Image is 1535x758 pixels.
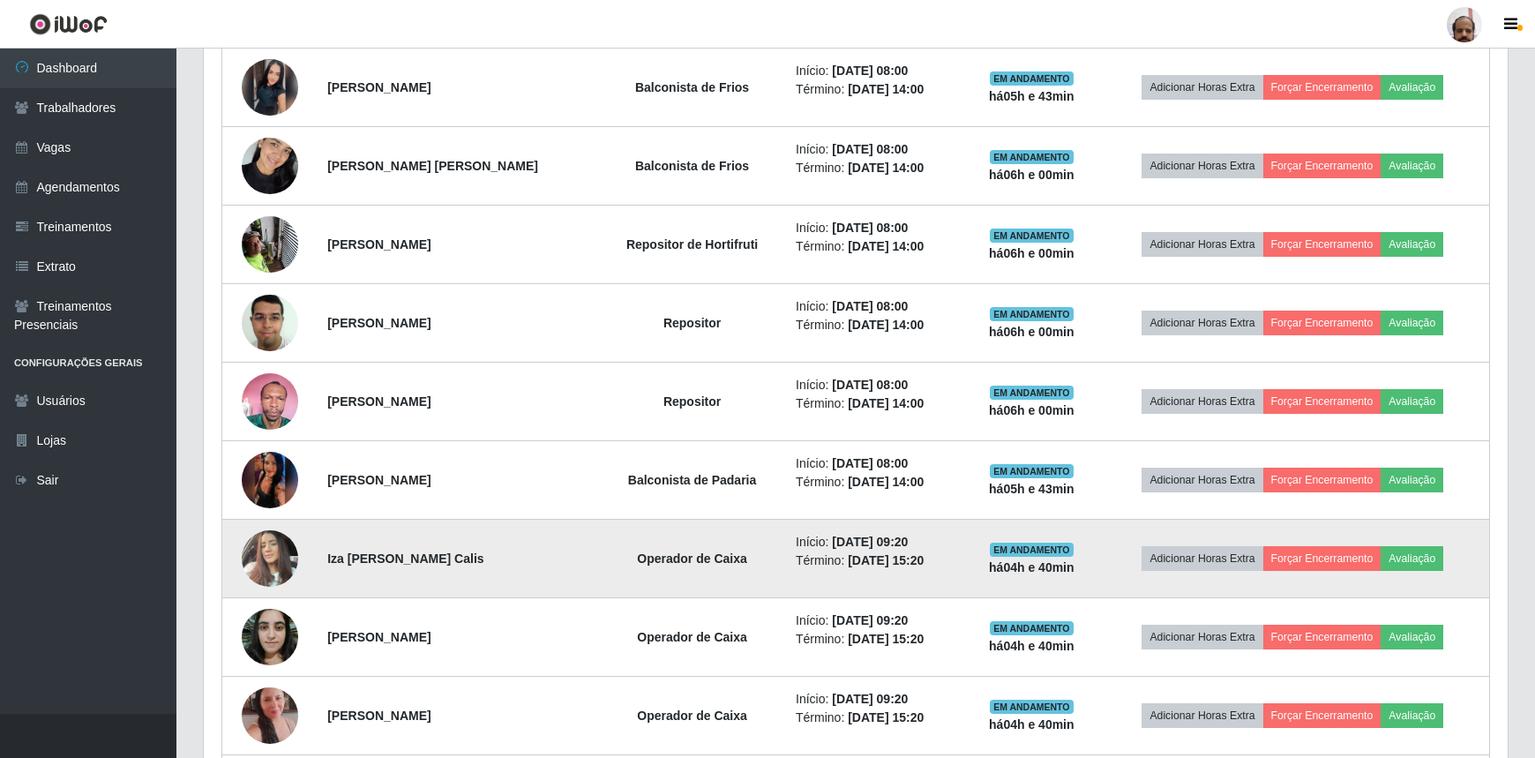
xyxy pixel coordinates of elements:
[637,709,747,723] strong: Operador de Caixa
[1263,625,1381,649] button: Forçar Encerramento
[796,709,956,727] li: Término:
[989,403,1074,417] strong: há 06 h e 00 min
[1142,703,1262,728] button: Adicionar Horas Extra
[663,316,721,330] strong: Repositor
[242,128,298,203] img: 1736860936757.jpeg
[1381,703,1443,728] button: Avaliação
[1263,154,1381,178] button: Forçar Encerramento
[1142,232,1262,257] button: Adicionar Horas Extra
[1263,546,1381,571] button: Forçar Encerramento
[242,364,298,439] img: 1753956520242.jpeg
[989,482,1074,496] strong: há 05 h e 43 min
[848,710,924,724] time: [DATE] 15:20
[990,386,1074,400] span: EM ANDAMENTO
[1263,703,1381,728] button: Forçar Encerramento
[242,417,298,543] img: 1745291755814.jpeg
[1142,311,1262,335] button: Adicionar Horas Extra
[796,80,956,99] li: Término:
[990,229,1074,243] span: EM ANDAMENTO
[635,80,749,94] strong: Balconista de Frios
[1263,75,1381,100] button: Forçar Encerramento
[848,632,924,646] time: [DATE] 15:20
[29,13,108,35] img: CoreUI Logo
[1263,311,1381,335] button: Forçar Encerramento
[242,521,298,596] img: 1754675382047.jpeg
[796,140,956,159] li: Início:
[832,299,908,313] time: [DATE] 08:00
[1263,232,1381,257] button: Forçar Encerramento
[989,717,1074,732] strong: há 04 h e 40 min
[796,62,956,80] li: Início:
[832,613,908,627] time: [DATE] 09:20
[990,543,1074,557] span: EM ANDAMENTO
[848,161,924,175] time: [DATE] 14:00
[1142,389,1262,414] button: Adicionar Horas Extra
[663,394,721,409] strong: Repositor
[990,700,1074,714] span: EM ANDAMENTO
[796,473,956,492] li: Término:
[628,473,757,487] strong: Balconista de Padaria
[990,307,1074,321] span: EM ANDAMENTO
[796,690,956,709] li: Início:
[832,692,908,706] time: [DATE] 09:20
[1381,75,1443,100] button: Avaliação
[989,89,1074,103] strong: há 05 h e 43 min
[796,612,956,630] li: Início:
[796,630,956,649] li: Término:
[796,454,956,473] li: Início:
[1142,154,1262,178] button: Adicionar Horas Extra
[796,297,956,316] li: Início:
[990,71,1074,86] span: EM ANDAMENTO
[242,285,298,360] img: 1602822418188.jpeg
[327,473,431,487] strong: [PERSON_NAME]
[1381,546,1443,571] button: Avaliação
[796,159,956,177] li: Término:
[635,159,749,173] strong: Balconista de Frios
[848,396,924,410] time: [DATE] 14:00
[1381,625,1443,649] button: Avaliação
[832,378,908,392] time: [DATE] 08:00
[990,464,1074,478] span: EM ANDAMENTO
[1142,75,1262,100] button: Adicionar Horas Extra
[796,533,956,552] li: Início:
[796,237,956,256] li: Término:
[1381,389,1443,414] button: Avaliação
[242,59,298,116] img: 1749949731106.jpeg
[832,221,908,235] time: [DATE] 08:00
[832,456,908,470] time: [DATE] 08:00
[848,475,924,489] time: [DATE] 14:00
[796,552,956,570] li: Término:
[1263,389,1381,414] button: Forçar Encerramento
[989,639,1074,653] strong: há 04 h e 40 min
[637,630,747,644] strong: Operador de Caixa
[989,560,1074,574] strong: há 04 h e 40 min
[796,376,956,394] li: Início:
[832,535,908,549] time: [DATE] 09:20
[1381,154,1443,178] button: Avaliação
[327,80,431,94] strong: [PERSON_NAME]
[327,316,431,330] strong: [PERSON_NAME]
[242,206,298,281] img: 1748279738294.jpeg
[848,239,924,253] time: [DATE] 14:00
[848,82,924,96] time: [DATE] 14:00
[1381,468,1443,492] button: Avaliação
[989,168,1074,182] strong: há 06 h e 00 min
[327,552,483,566] strong: Iza [PERSON_NAME] Calis
[832,64,908,78] time: [DATE] 08:00
[990,150,1074,164] span: EM ANDAMENTO
[990,621,1074,635] span: EM ANDAMENTO
[796,219,956,237] li: Início:
[848,553,924,567] time: [DATE] 15:20
[1381,232,1443,257] button: Avaliação
[1142,468,1262,492] button: Adicionar Horas Extra
[1142,546,1262,571] button: Adicionar Horas Extra
[989,325,1074,339] strong: há 06 h e 00 min
[1381,311,1443,335] button: Avaliação
[796,394,956,413] li: Término:
[832,142,908,156] time: [DATE] 08:00
[327,159,538,173] strong: [PERSON_NAME] [PERSON_NAME]
[848,318,924,332] time: [DATE] 14:00
[327,394,431,409] strong: [PERSON_NAME]
[327,709,431,723] strong: [PERSON_NAME]
[626,237,758,251] strong: Repositor de Hortifruti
